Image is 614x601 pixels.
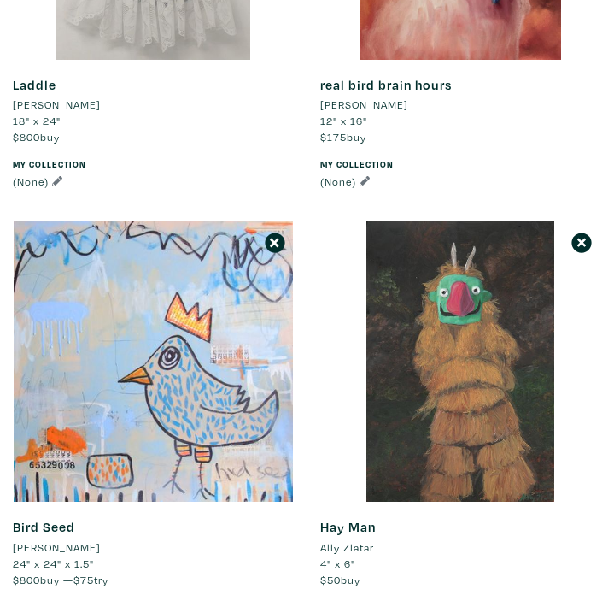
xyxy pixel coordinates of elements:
span: 12" x 16" [320,114,367,127]
span: 18" x 24" [13,114,61,127]
span: (None) [13,174,49,188]
h6: My Collection [320,160,602,170]
span: 4" x 6" [320,557,355,570]
span: $175 [320,130,347,144]
span: 24" x 24" x 1.5" [13,557,94,570]
a: [PERSON_NAME] [320,97,602,113]
li: [PERSON_NAME] [13,97,101,113]
span: buy [13,130,60,144]
a: Laddle [13,76,56,93]
h6: My Collection [13,160,295,170]
a: Bird Seed [13,518,75,535]
span: buy [320,573,360,586]
span: $50 [320,573,341,586]
a: [PERSON_NAME] [13,539,295,556]
a: Ally Zlatar [320,539,602,556]
li: [PERSON_NAME] [13,539,101,556]
span: $800 [13,573,40,586]
a: Hay Man [320,518,376,535]
span: $75 [73,573,94,586]
a: [PERSON_NAME] [13,97,295,113]
li: [PERSON_NAME] [320,97,408,113]
span: $800 [13,130,40,144]
span: (None) [320,174,356,188]
span: buy [320,130,366,144]
a: real bird brain hours [320,76,452,93]
li: Ally Zlatar [320,539,374,556]
span: buy — try [13,573,108,586]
